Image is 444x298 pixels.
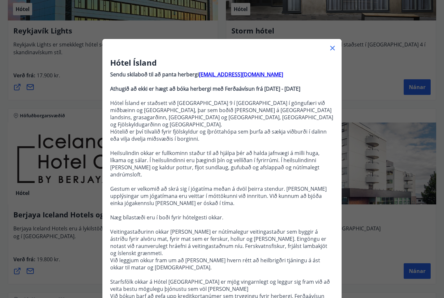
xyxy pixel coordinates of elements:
[110,214,334,221] p: Næg bílastæði eru í boði fyrir hótelgesti okkar.
[110,99,334,128] p: Hótel Ísland er staðsett við [GEOGRAPHIC_DATA] 9 í [GEOGRAPHIC_DATA] í göngufæri við miðbæinn og ...
[110,149,334,178] p: Heilsulindin okkar er fullkominn staður til að hjálpa þér að halda jafnvægi á milli huga, líkama ...
[110,57,334,68] h3: Hótel Ísland
[199,71,283,78] a: [EMAIL_ADDRESS][DOMAIN_NAME]
[110,128,334,142] p: Hótelið er því tilvalið fyrir fjölskyldur og íþróttahópa sem þurfa að sækja viðburði í dalinn eða...
[110,257,334,271] p: Við leggjum okkur fram um að [PERSON_NAME] hvern rétt að heilbrigðri tjáningu á ást okkar til mat...
[110,228,334,257] p: Veitingastaðurinn okkar [PERSON_NAME] er nútímalegur veitingastaður sem byggir á ástríðu fyrir al...
[110,278,334,292] p: Starfsfólk okkar á Hótel [GEOGRAPHIC_DATA] er mjög vingarnlegt og leggur sig fram við að veita be...
[110,85,300,92] strong: Athugið að ekki er hægt að bóka herbergi með Ferðaávísun frá [DATE] - [DATE]
[110,71,199,78] strong: Sendu skilaboð til að panta herbergi
[110,185,334,207] p: Gestum er velkomið að skrá sig í jógatíma meðan á dvöl þeirra stendur. [PERSON_NAME] upplýsingar ...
